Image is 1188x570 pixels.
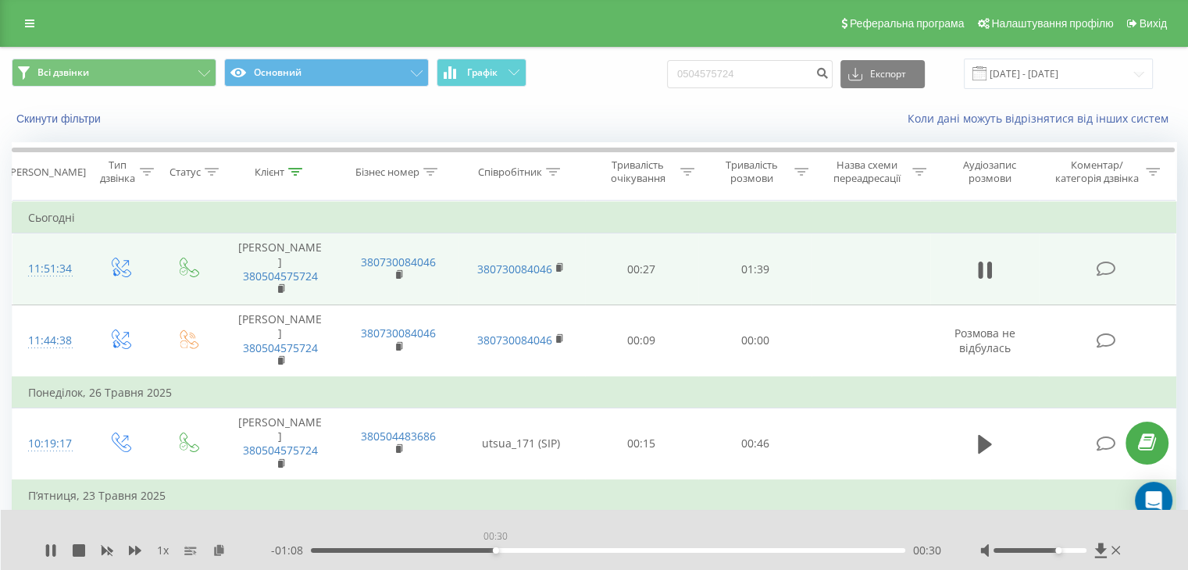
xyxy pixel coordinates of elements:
[913,543,941,558] span: 00:30
[169,166,201,179] div: Статус
[698,408,812,480] td: 00:46
[221,233,339,305] td: [PERSON_NAME]
[243,443,318,458] a: 380504575724
[1055,547,1061,554] div: Accessibility label
[12,59,216,87] button: Всі дзвінки
[157,543,169,558] span: 1 x
[698,305,812,377] td: 00:00
[944,159,1036,185] div: Аудіозапис розмови
[493,547,499,554] div: Accessibility label
[243,269,318,283] a: 380504575724
[480,525,511,547] div: 00:30
[98,159,135,185] div: Тип дзвінка
[585,408,698,480] td: 00:15
[712,159,790,185] div: Тривалість розмови
[1051,159,1142,185] div: Коментар/категорія дзвінка
[355,166,419,179] div: Бізнес номер
[477,333,552,347] a: 380730084046
[361,326,436,340] a: 380730084046
[221,408,339,480] td: [PERSON_NAME]
[221,305,339,377] td: [PERSON_NAME]
[698,233,812,305] td: 01:39
[28,254,70,284] div: 11:51:34
[28,429,70,459] div: 10:19:17
[908,111,1176,126] a: Коли дані можуть відрізнятися вiд інших систем
[7,166,86,179] div: [PERSON_NAME]
[458,408,585,480] td: utsua_171 (SIP)
[467,67,498,78] span: Графік
[361,429,436,444] a: 380504483686
[437,59,526,87] button: Графік
[954,326,1015,354] span: Розмова не відбулась
[12,112,109,126] button: Скинути фільтри
[599,159,677,185] div: Тривалість очікування
[477,262,552,276] a: 380730084046
[12,480,1176,511] td: П’ятниця, 23 Травня 2025
[37,66,89,79] span: Всі дзвінки
[361,255,436,269] a: 380730084046
[12,202,1176,233] td: Сьогодні
[12,377,1176,408] td: Понеділок, 26 Травня 2025
[991,17,1113,30] span: Налаштування профілю
[255,166,284,179] div: Клієнт
[478,166,542,179] div: Співробітник
[28,326,70,356] div: 11:44:38
[667,60,833,88] input: Пошук за номером
[826,159,908,185] div: Назва схеми переадресації
[585,233,698,305] td: 00:27
[224,59,429,87] button: Основний
[243,340,318,355] a: 380504575724
[1140,17,1167,30] span: Вихід
[271,543,311,558] span: - 01:08
[585,305,698,377] td: 00:09
[850,17,965,30] span: Реферальна програма
[840,60,925,88] button: Експорт
[1135,482,1172,519] div: Open Intercom Messenger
